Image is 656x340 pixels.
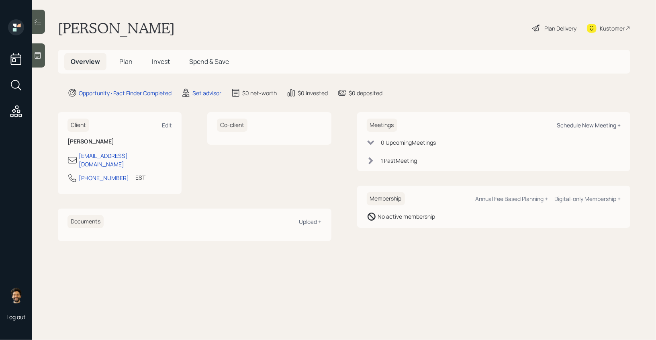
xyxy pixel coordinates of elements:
div: Digital-only Membership + [554,195,621,203]
div: Opportunity · Fact Finder Completed [79,89,172,97]
div: Schedule New Meeting + [557,121,621,129]
div: [EMAIL_ADDRESS][DOMAIN_NAME] [79,152,172,168]
img: eric-schwartz-headshot.png [8,287,24,303]
span: Spend & Save [189,57,229,66]
h6: Documents [67,215,104,228]
div: $0 net-worth [242,89,277,97]
div: $0 deposited [349,89,382,97]
div: Annual Fee Based Planning + [475,195,548,203]
div: No active membership [378,212,435,221]
span: Invest [152,57,170,66]
div: Edit [162,121,172,129]
div: $0 invested [298,89,328,97]
div: 0 Upcoming Meeting s [381,138,436,147]
h6: Meetings [367,119,397,132]
h6: Membership [367,192,405,205]
h6: Client [67,119,89,132]
div: Log out [6,313,26,321]
div: Plan Delivery [544,24,576,33]
h6: [PERSON_NAME] [67,138,172,145]
h1: [PERSON_NAME] [58,19,175,37]
div: EST [135,173,145,182]
div: Kustomer [600,24,625,33]
div: Upload + [299,218,322,225]
span: Plan [119,57,133,66]
h6: Co-client [217,119,247,132]
div: Set advisor [192,89,221,97]
div: [PHONE_NUMBER] [79,174,129,182]
div: 1 Past Meeting [381,156,417,165]
span: Overview [71,57,100,66]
